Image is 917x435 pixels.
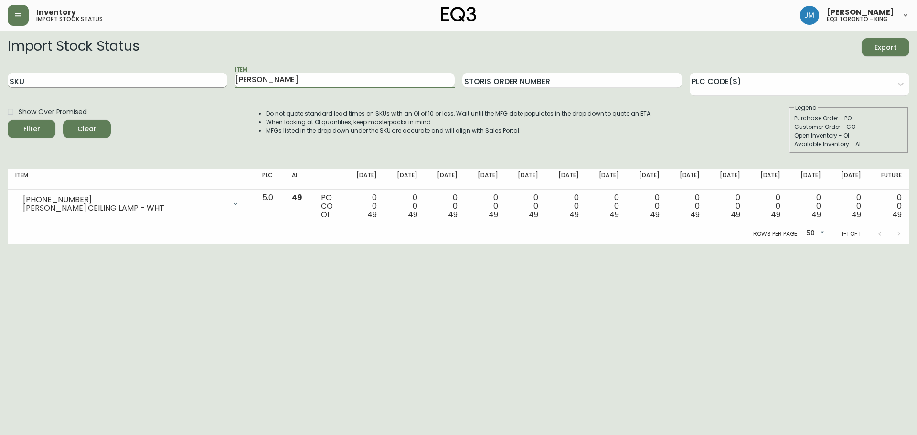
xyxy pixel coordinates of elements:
th: [DATE] [344,169,385,190]
span: 49 [811,209,821,220]
div: 0 0 [876,193,902,219]
td: 5.0 [255,190,284,223]
button: Clear [63,120,111,138]
span: 49 [448,209,458,220]
span: 49 [690,209,700,220]
div: 0 0 [756,193,781,219]
p: Rows per page: [753,230,799,238]
span: 49 [771,209,780,220]
th: Future [869,169,909,190]
th: Item [8,169,255,190]
button: Export [862,38,909,56]
li: When looking at OI quantities, keep masterpacks in mind. [266,118,652,127]
span: 49 [852,209,861,220]
div: 0 0 [352,193,377,219]
span: OI [321,209,329,220]
th: [DATE] [586,169,627,190]
img: logo [441,7,476,22]
th: [DATE] [546,169,586,190]
span: 49 [292,192,302,203]
div: Customer Order - CO [794,123,903,131]
span: 49 [650,209,660,220]
div: 0 0 [715,193,740,219]
h2: Import Stock Status [8,38,139,56]
div: 0 0 [594,193,619,219]
div: 0 0 [554,193,579,219]
span: Inventory [36,9,76,16]
span: 49 [892,209,902,220]
span: Show Over Promised [19,107,87,117]
th: [DATE] [425,169,466,190]
div: 0 0 [634,193,660,219]
th: [DATE] [667,169,708,190]
div: 0 0 [836,193,862,219]
h5: import stock status [36,16,103,22]
li: MFGs listed in the drop down under the SKU are accurate and will align with Sales Portal. [266,127,652,135]
img: b88646003a19a9f750de19192e969c24 [800,6,819,25]
div: Filter [23,123,40,135]
th: AI [284,169,313,190]
span: 49 [367,209,377,220]
th: [DATE] [627,169,667,190]
th: [DATE] [506,169,546,190]
th: PLC [255,169,284,190]
span: 49 [609,209,619,220]
th: [DATE] [384,169,425,190]
div: 0 0 [392,193,417,219]
div: PO CO [321,193,336,219]
div: [PERSON_NAME] CEILING LAMP - WHT [23,204,226,212]
th: [DATE] [707,169,748,190]
div: 50 [802,226,826,242]
span: 49 [569,209,579,220]
span: [PERSON_NAME] [827,9,894,16]
span: Export [869,42,902,53]
h5: eq3 toronto - king [827,16,888,22]
legend: Legend [794,104,818,112]
th: [DATE] [465,169,506,190]
button: Filter [8,120,55,138]
span: 49 [408,209,417,220]
div: Purchase Order - PO [794,114,903,123]
div: Available Inventory - AI [794,140,903,149]
div: [PHONE_NUMBER] [23,195,226,204]
div: 0 0 [473,193,498,219]
span: 49 [489,209,498,220]
th: [DATE] [829,169,869,190]
div: 0 0 [796,193,821,219]
div: 0 0 [675,193,700,219]
div: 0 0 [513,193,539,219]
th: [DATE] [748,169,789,190]
th: [DATE] [788,169,829,190]
p: 1-1 of 1 [842,230,861,238]
div: 0 0 [433,193,458,219]
div: Open Inventory - OI [794,131,903,140]
span: Clear [71,123,103,135]
div: [PHONE_NUMBER][PERSON_NAME] CEILING LAMP - WHT [15,193,247,214]
li: Do not quote standard lead times on SKUs with an OI of 10 or less. Wait until the MFG date popula... [266,109,652,118]
span: 49 [529,209,538,220]
span: 49 [731,209,740,220]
